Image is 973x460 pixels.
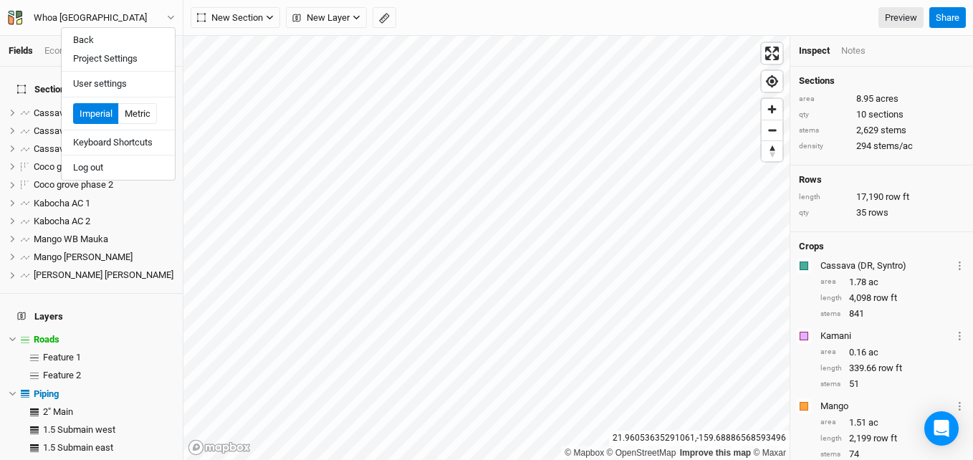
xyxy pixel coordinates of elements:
[753,448,786,458] a: Maxar
[62,49,175,68] button: Project Settings
[191,7,280,29] button: New Section
[868,206,888,219] span: rows
[34,251,174,263] div: Mango WB West
[799,241,824,252] h4: Crops
[820,417,842,428] div: area
[43,442,113,453] span: 1.5 Submain east
[43,370,174,381] div: Feature 2
[799,192,849,203] div: length
[9,45,33,56] a: Fields
[881,124,906,137] span: stems
[118,103,157,125] button: Metric
[799,140,964,153] div: 294
[799,94,849,105] div: area
[62,75,175,93] button: User settings
[841,44,866,57] div: Notes
[73,103,119,125] button: Imperial
[34,11,147,25] div: Whoa Dea Ranch
[34,216,90,226] span: Kabocha AC 2
[609,431,790,446] div: 21.96053635291061 , -159.68886568593496
[43,442,174,454] div: 1.5 Submain east
[34,388,174,400] div: Piping
[873,140,913,153] span: stems/ac
[820,400,952,413] div: Mango
[43,352,174,363] div: Feature 1
[762,120,782,140] button: Zoom out
[34,179,174,191] div: Coco grove phase 2
[373,7,396,29] button: Shortcut: M
[955,257,964,274] button: Crop Usage
[799,141,849,152] div: density
[820,378,964,390] div: 51
[820,277,842,287] div: area
[62,158,175,177] button: Log out
[820,330,952,342] div: Kamani
[565,448,604,458] a: Mapbox
[955,327,964,344] button: Crop Usage
[62,133,175,152] button: Keyboard Shortcuts
[34,234,174,245] div: Mango WB Mauka
[34,251,133,262] span: Mango [PERSON_NAME]
[34,161,174,173] div: Coco grove phase 1
[820,346,964,359] div: 0.16
[820,433,842,444] div: length
[34,334,174,345] div: Roads
[820,432,964,445] div: 2,199
[43,424,174,436] div: 1.5 Submain west
[17,84,70,95] span: Sections
[820,379,842,390] div: stems
[762,141,782,161] span: Reset bearing to north
[43,406,73,417] span: 2" Main
[868,108,903,121] span: sections
[34,107,90,118] span: Cassava AC 1
[799,108,964,121] div: 10
[878,362,902,375] span: row ft
[34,198,90,209] span: Kabocha AC 1
[799,44,830,57] div: Inspect
[820,307,964,320] div: 841
[820,363,842,374] div: length
[34,11,147,25] div: Whoa [GEOGRAPHIC_DATA]
[34,179,113,190] span: Coco grove phase 2
[34,334,59,345] span: Roads
[820,362,964,375] div: 339.66
[799,124,964,137] div: 2,629
[955,398,964,414] button: Crop Usage
[799,92,964,105] div: 8.95
[7,10,176,26] button: Whoa [GEOGRAPHIC_DATA]
[34,143,90,154] span: Cassava AC 3
[799,208,849,219] div: qty
[183,36,790,460] canvas: Map
[820,292,964,305] div: 4,098
[292,11,350,25] span: New Layer
[34,143,174,155] div: Cassava AC 3
[762,43,782,64] button: Enter fullscreen
[799,75,964,87] h4: Sections
[34,107,174,119] div: Cassava AC 1
[762,140,782,161] button: Reset bearing to north
[197,11,263,25] span: New Section
[820,293,842,304] div: length
[34,269,174,281] div: Milo-Kamani WB Makai
[34,234,108,244] span: Mango WB Mauka
[799,125,849,136] div: stems
[762,71,782,92] button: Find my location
[820,347,842,358] div: area
[799,174,964,186] h4: Rows
[799,191,964,203] div: 17,190
[680,448,751,458] a: Improve this map
[820,259,952,272] div: Cassava (DR, Syntro)
[876,92,898,105] span: acres
[868,416,878,429] span: ac
[820,416,964,429] div: 1.51
[188,439,251,456] a: Mapbox logo
[762,99,782,120] button: Zoom in
[43,370,81,380] span: Feature 2
[878,7,924,29] a: Preview
[873,292,897,305] span: row ft
[62,31,175,49] button: Back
